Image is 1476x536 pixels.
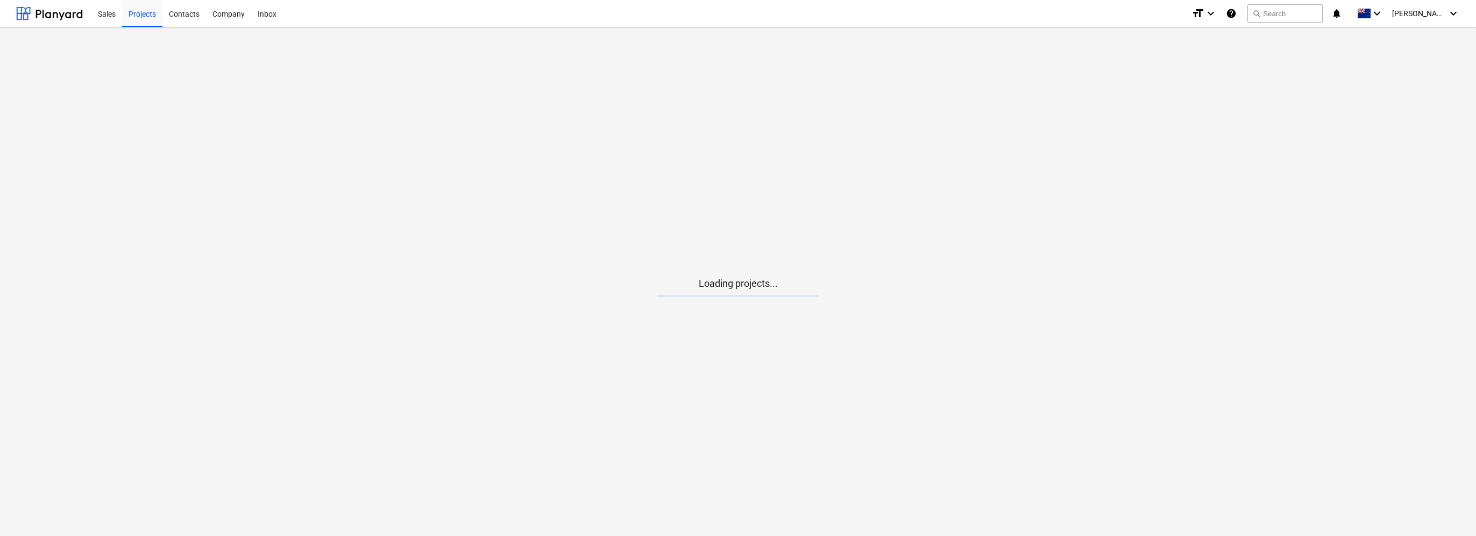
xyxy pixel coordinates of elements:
[1252,9,1261,18] span: search
[1331,7,1342,20] i: notifications
[1204,7,1217,20] i: keyboard_arrow_down
[1191,7,1204,20] i: format_size
[1247,4,1323,23] button: Search
[1447,7,1460,20] i: keyboard_arrow_down
[657,277,819,290] p: Loading projects...
[1226,7,1237,20] i: Knowledge base
[1371,7,1383,20] i: keyboard_arrow_down
[1392,9,1446,18] span: [PERSON_NAME]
